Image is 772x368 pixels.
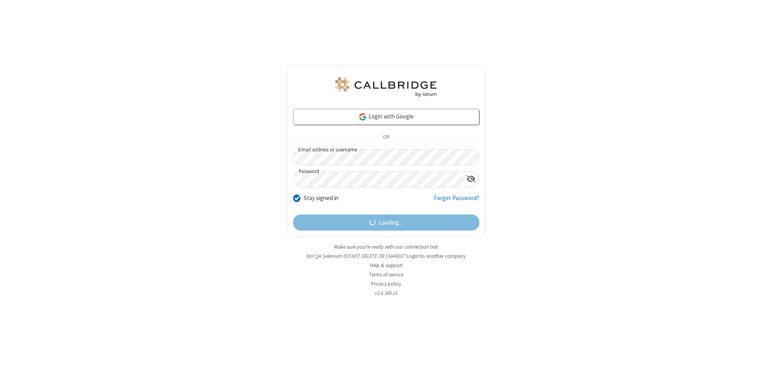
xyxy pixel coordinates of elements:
input: Password [294,172,463,187]
button: Login to another company [407,252,466,260]
a: Login with Google [293,109,479,125]
input: Email address or username [293,149,479,165]
span: OR [380,132,392,143]
a: Privacy policy [371,280,401,287]
li: v2.6.349.11 [287,289,486,297]
a: Terms of service [369,271,403,278]
button: Loading... [293,215,479,231]
a: Help & support [370,262,402,269]
li: Not QA Selenium DO NOT DELETE OR CHANGE? [287,252,486,260]
img: QA Selenium DO NOT DELETE OR CHANGE [334,78,438,97]
label: Stay signed in [304,194,339,203]
div: Show password [463,172,479,186]
img: google-icon.png [358,112,367,121]
a: Make sure you're ready with our connection test [334,243,438,250]
a: Forgot Password? [434,194,479,209]
span: Loading... [379,218,402,227]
